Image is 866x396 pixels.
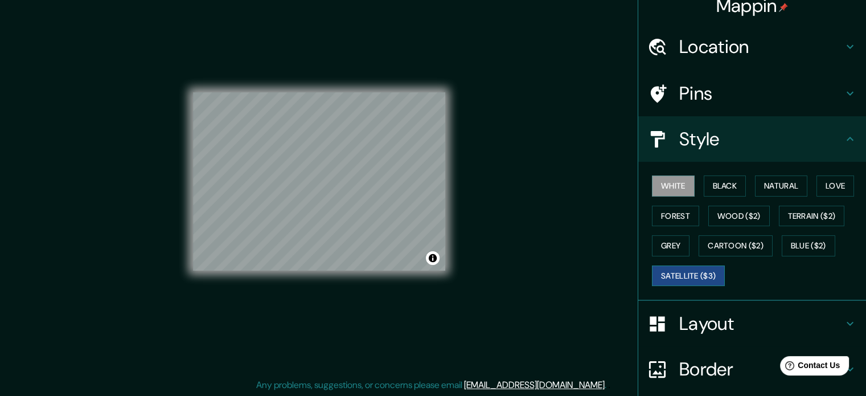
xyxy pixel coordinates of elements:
div: Style [638,116,866,162]
button: Forest [652,206,699,227]
button: Toggle attribution [426,251,440,265]
button: Natural [755,175,807,197]
h4: Pins [679,82,843,105]
iframe: Help widget launcher [765,352,853,383]
button: Cartoon ($2) [699,235,773,256]
button: Wood ($2) [708,206,770,227]
button: Love [816,175,854,197]
div: . [608,378,610,392]
h4: Style [679,128,843,150]
div: Layout [638,301,866,346]
h4: Border [679,358,843,381]
h4: Layout [679,312,843,335]
img: pin-icon.png [779,3,788,12]
div: Location [638,24,866,70]
div: Border [638,346,866,392]
a: [EMAIL_ADDRESS][DOMAIN_NAME] [464,379,605,391]
button: Terrain ($2) [779,206,845,227]
button: White [652,175,695,197]
canvas: Map [193,92,445,271]
button: Blue ($2) [782,235,835,256]
div: Pins [638,71,866,116]
button: Grey [652,235,689,256]
button: Black [704,175,746,197]
h4: Location [679,35,843,58]
p: Any problems, suggestions, or concerns please email . [256,378,606,392]
div: . [606,378,608,392]
button: Satellite ($3) [652,266,725,287]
